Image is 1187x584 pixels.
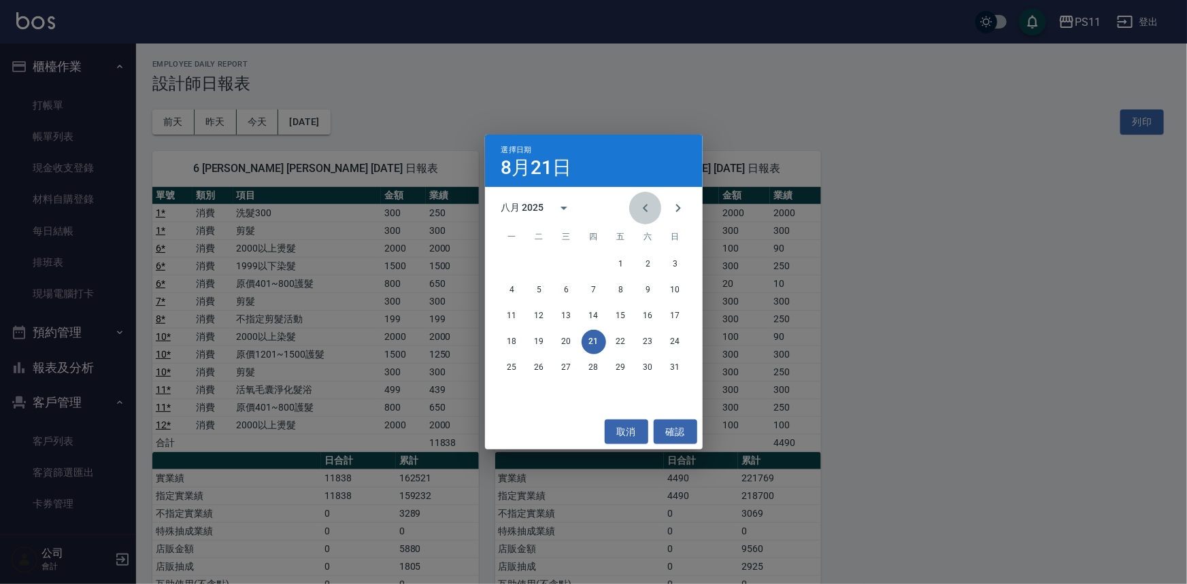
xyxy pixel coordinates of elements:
span: 星期五 [609,224,633,251]
h4: 8月21日 [501,160,572,176]
button: 26 [527,356,552,380]
button: 9 [636,278,661,303]
button: 7 [582,278,606,303]
button: 6 [554,278,579,303]
button: 3 [663,252,688,277]
button: 2 [636,252,661,277]
button: calendar view is open, switch to year view [548,192,580,224]
div: 八月 2025 [501,201,544,215]
button: 21 [582,330,606,354]
button: 14 [582,304,606,328]
button: 24 [663,330,688,354]
button: 5 [527,278,552,303]
button: 19 [527,330,552,354]
button: 25 [500,356,524,380]
span: 選擇日期 [501,145,532,154]
button: 31 [663,356,688,380]
button: 30 [636,356,661,380]
span: 星期四 [582,224,606,251]
button: 10 [663,278,688,303]
button: 12 [527,304,552,328]
button: 27 [554,356,579,380]
button: 8 [609,278,633,303]
span: 星期一 [500,224,524,251]
button: 28 [582,356,606,380]
button: 23 [636,330,661,354]
button: 取消 [605,419,648,445]
button: 4 [500,278,524,303]
button: 13 [554,304,579,328]
span: 星期二 [527,224,552,251]
button: 18 [500,330,524,354]
button: Previous month [629,192,662,224]
button: 確認 [654,419,697,445]
span: 星期日 [663,224,688,251]
button: 1 [609,252,633,277]
span: 星期三 [554,224,579,251]
button: 20 [554,330,579,354]
button: 29 [609,356,633,380]
button: Next month [662,192,695,224]
button: 15 [609,304,633,328]
button: 16 [636,304,661,328]
span: 星期六 [636,224,661,251]
button: 17 [663,304,688,328]
button: 22 [609,330,633,354]
button: 11 [500,304,524,328]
